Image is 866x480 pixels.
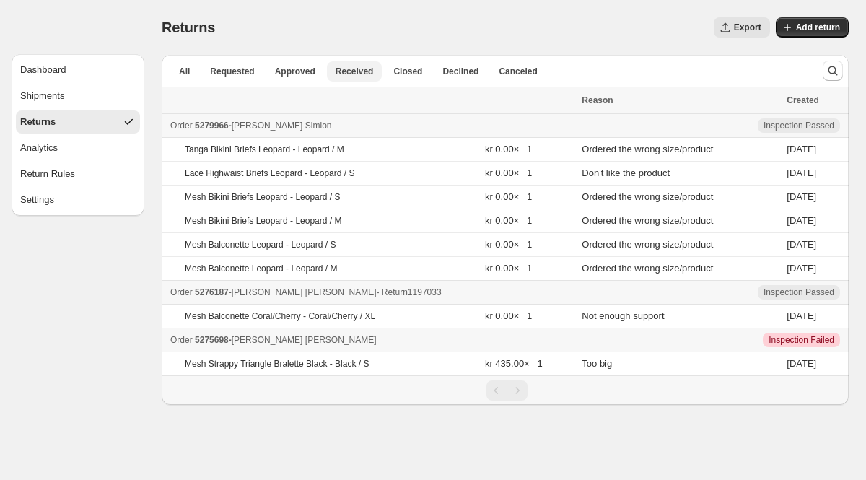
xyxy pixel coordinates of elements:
nav: Pagination [162,375,849,405]
p: Mesh Bikini Briefs Leopard - Leopard / M [185,215,341,227]
div: Dashboard [20,63,66,77]
td: Ordered the wrong size/product [577,138,782,162]
button: Returns [16,110,140,134]
time: Tuesday, July 15, 2025 at 9:14:41 PM [787,310,816,321]
p: Tanga Bikini Briefs Leopard - Leopard / M [185,144,344,155]
span: kr 0.00 × 1 [485,310,532,321]
span: kr 0.00 × 1 [485,191,532,202]
span: Canceled [499,66,537,77]
p: Mesh Bikini Briefs Leopard - Leopard / S [185,191,340,203]
span: kr 435.00 × 1 [485,358,543,369]
span: Inspection Passed [764,287,834,298]
span: kr 0.00 × 1 [485,144,532,154]
div: - [170,285,573,300]
time: Friday, August 8, 2025 at 9:46:18 AM [787,167,816,178]
span: Declined [442,66,478,77]
td: Too big [577,352,782,376]
time: Friday, August 8, 2025 at 9:46:18 AM [787,191,816,202]
time: Tuesday, July 15, 2025 at 8:38:04 AM [787,358,816,369]
td: Ordered the wrong size/product [577,186,782,209]
button: Search and filter results [823,61,843,81]
div: Shipments [20,89,64,103]
span: kr 0.00 × 1 [485,239,532,250]
td: Not enough support [577,305,782,328]
span: kr 0.00 × 1 [485,215,532,226]
button: Analytics [16,136,140,160]
div: Returns [20,115,56,129]
p: Mesh Strappy Triangle Bralette Black - Black / S [185,358,369,370]
p: Mesh Balconette Leopard - Leopard / M [185,263,337,274]
td: Ordered the wrong size/product [577,233,782,257]
div: Analytics [20,141,58,155]
td: Ordered the wrong size/product [577,209,782,233]
span: [PERSON_NAME] [PERSON_NAME] [232,287,377,297]
span: [PERSON_NAME] [PERSON_NAME] [232,335,377,345]
span: All [179,66,190,77]
span: Approved [275,66,315,77]
span: kr 0.00 × 1 [485,263,532,274]
button: Shipments [16,84,140,108]
span: Received [336,66,374,77]
span: Created [787,95,819,105]
div: Settings [20,193,54,207]
span: Order [170,287,193,297]
button: Settings [16,188,140,211]
button: Dashboard [16,58,140,82]
button: Export [714,17,770,38]
span: 5276187 [195,287,229,297]
button: Add return [776,17,849,38]
div: Return Rules [20,167,75,181]
p: Mesh Balconette Coral/Cherry - Coral/Cherry / XL [185,310,375,322]
span: Closed [393,66,422,77]
span: [PERSON_NAME] Simion [232,121,332,131]
span: Inspection Failed [769,334,834,346]
span: Add return [796,22,840,33]
p: Lace Highwaist Briefs Leopard - Leopard / S [185,167,354,179]
span: Returns [162,19,215,35]
div: - [170,333,573,347]
button: Return Rules [16,162,140,186]
span: 5275698 [195,335,229,345]
div: - [170,118,573,133]
time: Friday, August 8, 2025 at 9:46:18 AM [787,239,816,250]
span: Order [170,335,193,345]
td: Ordered the wrong size/product [577,257,782,281]
span: Export [734,22,761,33]
span: Inspection Passed [764,120,834,131]
span: Reason [582,95,613,105]
time: Friday, August 8, 2025 at 9:46:18 AM [787,215,816,226]
td: Don't like the product [577,162,782,186]
time: Friday, August 8, 2025 at 9:46:18 AM [787,144,816,154]
span: Order [170,121,193,131]
span: - Return 1197033 [377,287,442,297]
time: Friday, August 8, 2025 at 9:46:18 AM [787,263,816,274]
p: Mesh Balconette Leopard - Leopard / S [185,239,336,250]
span: 5279966 [195,121,229,131]
span: Requested [210,66,254,77]
span: kr 0.00 × 1 [485,167,532,178]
